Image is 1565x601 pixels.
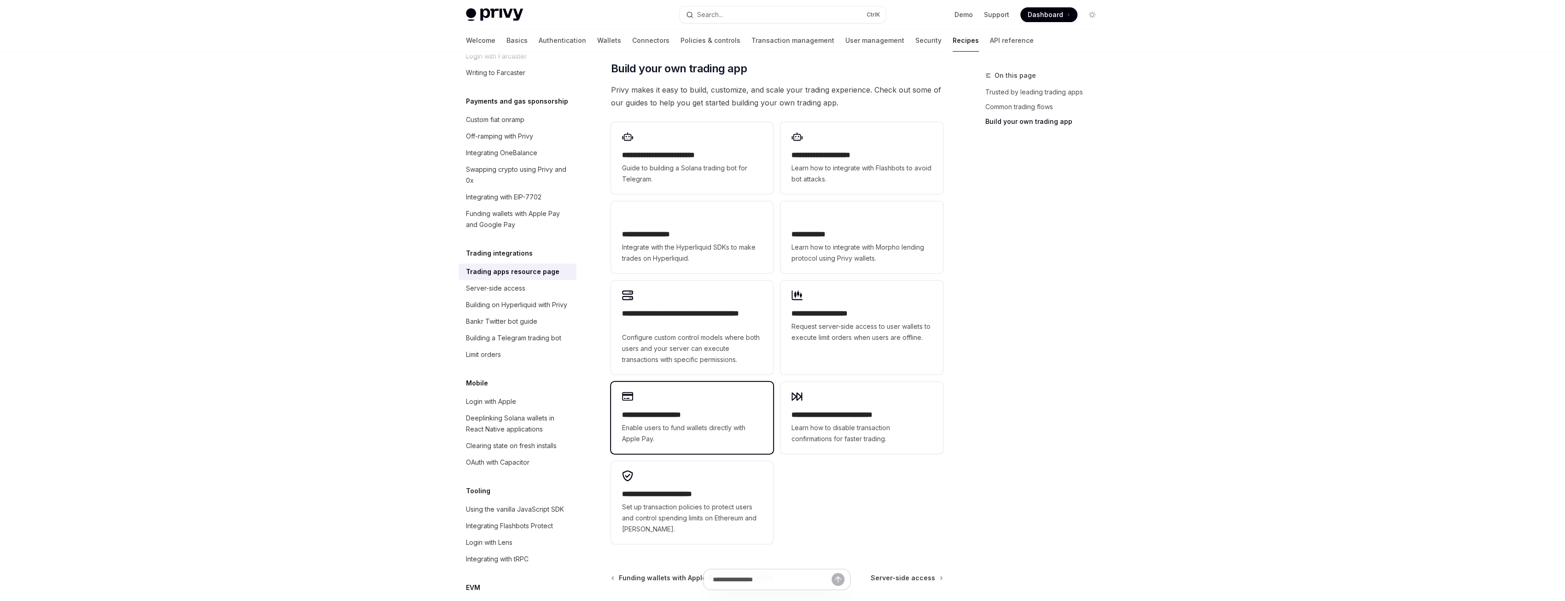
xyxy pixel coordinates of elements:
div: Clearing state on fresh installs [466,440,557,451]
span: Set up transaction policies to protect users and control spending limits on Ethereum and [PERSON_... [622,502,762,535]
a: OAuth with Capacitor [459,454,576,471]
a: Build your own trading app [985,114,1107,129]
span: Learn how to disable transaction confirmations for faster trading. [791,422,931,444]
a: Off-ramping with Privy [459,128,576,145]
button: Search...CtrlK [680,6,886,23]
div: Login with Apple [466,396,516,407]
a: **** **** **** *****Request server-side access to user wallets to execute limit orders when users... [780,280,942,374]
span: Privy makes it easy to build, customize, and scale your trading experience. Check out some of our... [611,83,943,109]
a: Clearing state on fresh installs [459,438,576,454]
a: Authentication [539,29,586,52]
a: Funding wallets with Apple Pay and Google Pay [459,205,576,233]
div: Login with Lens [466,537,512,548]
a: Integrating with EIP-7702 [459,189,576,205]
button: Toggle dark mode [1085,7,1100,22]
a: **** **** **Learn how to integrate with Morpho lending protocol using Privy wallets. [780,201,942,273]
a: Building a Telegram trading bot [459,330,576,346]
span: Guide to building a Solana trading bot for Telegram. [622,163,762,185]
h5: Payments and gas sponsorship [466,96,568,107]
a: Trusted by leading trading apps [985,85,1107,99]
span: On this page [995,70,1036,81]
span: Learn how to integrate with Morpho lending protocol using Privy wallets. [791,242,931,264]
h5: Trading integrations [466,248,533,259]
button: Send message [832,573,844,586]
div: OAuth with Capacitor [466,457,529,468]
h5: Mobile [466,378,488,389]
h5: Tooling [466,485,490,496]
a: Limit orders [459,346,576,363]
div: Building on Hyperliquid with Privy [466,299,567,310]
a: Server-side access [459,280,576,297]
div: Funding wallets with Apple Pay and Google Pay [466,208,571,230]
span: Build your own trading app [611,61,747,76]
a: Recipes [953,29,979,52]
span: Dashboard [1028,10,1063,19]
a: Login with Lens [459,534,576,551]
div: Writing to Farcaster [466,67,525,78]
a: Custom fiat onramp [459,111,576,128]
a: Building on Hyperliquid with Privy [459,297,576,313]
div: Integrating with EIP-7702 [466,192,541,203]
a: Demo [954,10,973,19]
a: Security [915,29,942,52]
a: Policies & controls [681,29,740,52]
span: Configure custom control models where both users and your server can execute transactions with sp... [622,332,762,365]
img: light logo [466,8,523,21]
a: Login with Apple [459,393,576,410]
a: Integrating with tRPC [459,551,576,567]
a: **** **** **** **Integrate with the Hyperliquid SDKs to make trades on Hyperliquid. [611,201,773,273]
div: Deeplinking Solana wallets in React Native applications [466,413,571,435]
a: Support [984,10,1009,19]
div: Search... [697,9,723,20]
a: Trading apps resource page [459,263,576,280]
a: API reference [990,29,1034,52]
a: Welcome [466,29,495,52]
div: Integrating Flashbots Protect [466,520,553,531]
a: User management [845,29,904,52]
a: Bankr Twitter bot guide [459,313,576,330]
a: Writing to Farcaster [459,64,576,81]
a: Connectors [632,29,669,52]
span: Enable users to fund wallets directly with Apple Pay. [622,422,762,444]
span: Ctrl K [867,11,880,18]
div: Trading apps resource page [466,266,559,277]
a: Common trading flows [985,99,1107,114]
div: Custom fiat onramp [466,114,524,125]
a: Swapping crypto using Privy and 0x [459,161,576,189]
div: Off-ramping with Privy [466,131,533,142]
div: Integrating with tRPC [466,554,529,565]
a: Using the vanilla JavaScript SDK [459,501,576,518]
div: Limit orders [466,349,501,360]
div: Server-side access [466,283,525,294]
div: Bankr Twitter bot guide [466,316,537,327]
span: Learn how to integrate with Flashbots to avoid bot attacks. [791,163,931,185]
div: Using the vanilla JavaScript SDK [466,504,564,515]
span: Integrate with the Hyperliquid SDKs to make trades on Hyperliquid. [622,242,762,264]
a: Integrating OneBalance [459,145,576,161]
div: Building a Telegram trading bot [466,333,561,344]
div: Swapping crypto using Privy and 0x [466,164,571,186]
span: Request server-side access to user wallets to execute limit orders when users are offline. [791,321,931,343]
a: Transaction management [751,29,834,52]
a: Wallets [597,29,621,52]
a: Basics [506,29,528,52]
div: Integrating OneBalance [466,147,537,158]
a: Deeplinking Solana wallets in React Native applications [459,410,576,438]
h5: EVM [466,582,480,593]
a: Integrating Flashbots Protect [459,518,576,534]
a: Dashboard [1020,7,1077,22]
